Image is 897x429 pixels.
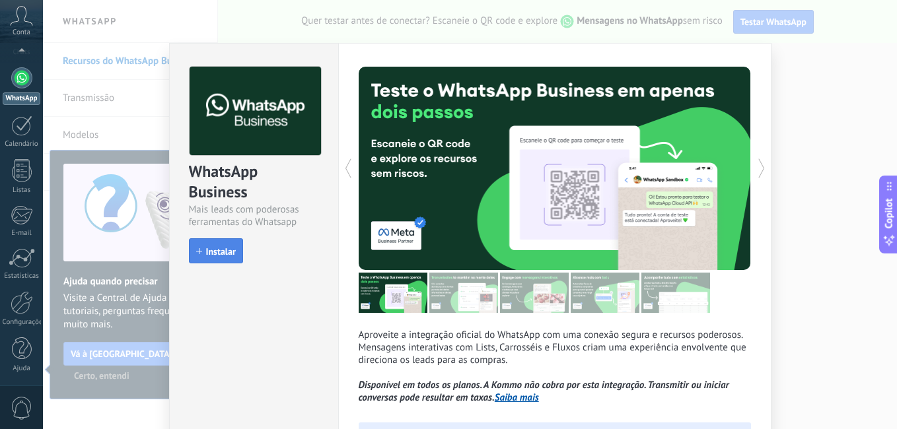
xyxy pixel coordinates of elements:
[206,247,236,256] span: Instalar
[500,273,569,313] img: tour_image_87c31d5c6b42496d4b4f28fbf9d49d2b.png
[359,329,751,404] p: Aproveite a integração oficial do WhatsApp com uma conexão segura e recursos poderosos. Mensagens...
[3,92,40,105] div: WhatsApp
[495,391,539,404] a: Saiba mais
[429,273,498,313] img: tour_image_6cf6297515b104f916d063e49aae351c.png
[13,28,30,37] span: Conta
[3,318,41,327] div: Configurações
[641,273,710,313] img: tour_image_46dcd16e2670e67c1b8e928eefbdcce9.png
[3,229,41,238] div: E-mail
[3,140,41,148] div: Calendário
[189,238,243,263] button: Instalar
[3,364,41,373] div: Ajuda
[571,273,639,313] img: tour_image_58a1c38c4dee0ce492f4b60cdcddf18a.png
[189,161,319,203] div: WhatsApp Business
[189,203,319,228] div: Mais leads com poderosas ferramentas do Whatsapp
[359,379,729,404] i: Disponível em todos os planos. A Kommo não cobra por esta integração. Transmitir ou iniciar conve...
[190,67,321,156] img: logo_main.png
[3,186,41,195] div: Listas
[3,272,41,280] div: Estatísticas
[359,273,427,313] img: tour_image_af96a8ccf0f3a66e7f08a429c7d28073.png
[882,199,896,229] span: Copilot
